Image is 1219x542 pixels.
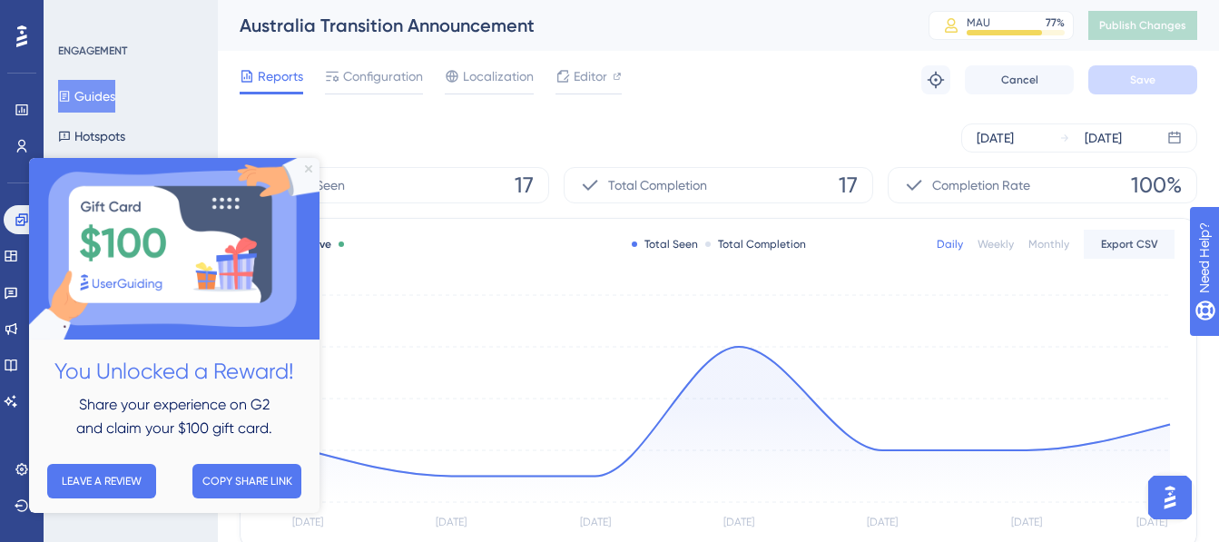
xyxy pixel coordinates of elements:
button: Save [1088,65,1197,94]
iframe: UserGuiding AI Assistant Launcher [1143,470,1197,525]
button: Publish Changes [1088,11,1197,40]
tspan: [DATE] [292,516,323,528]
button: COPY SHARE LINK [163,306,272,340]
span: Editor [574,65,607,87]
tspan: [DATE] [1136,516,1167,528]
span: Cancel [1001,73,1038,87]
span: Reports [258,65,303,87]
div: Weekly [978,237,1014,251]
button: LEAVE A REVIEW [18,306,127,340]
div: [DATE] [977,127,1014,149]
div: Daily [937,237,963,251]
tspan: [DATE] [723,516,754,528]
span: 17 [515,171,534,200]
button: Guides [58,80,115,113]
tspan: [DATE] [436,516,467,528]
span: 17 [839,171,858,200]
span: Completion Rate [932,174,1030,196]
div: 77 % [1046,15,1065,30]
span: Need Help? [43,5,113,26]
tspan: [DATE] [1011,516,1042,528]
tspan: [DATE] [580,516,611,528]
button: Export CSV [1084,230,1175,259]
span: Configuration [343,65,423,87]
span: Localization [463,65,534,87]
div: Close Preview [276,7,283,15]
button: Hotspots [58,120,125,153]
span: Save [1130,73,1155,87]
div: Australia Transition Announcement [240,13,883,38]
span: 100% [1131,171,1182,200]
button: Cancel [965,65,1074,94]
tspan: [DATE] [867,516,898,528]
div: ENGAGEMENT [58,44,127,58]
div: Total Seen [632,237,698,251]
div: MAU [967,15,990,30]
span: and claim your $100 gift card. [47,261,243,279]
h2: You Unlocked a Reward! [15,196,276,232]
div: [DATE] [1085,127,1122,149]
span: Total Completion [608,174,707,196]
div: Total Completion [705,237,806,251]
span: Publish Changes [1099,18,1186,33]
span: Share your experience on G2 [50,238,241,255]
div: Monthly [1028,237,1069,251]
span: Export CSV [1101,237,1158,251]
